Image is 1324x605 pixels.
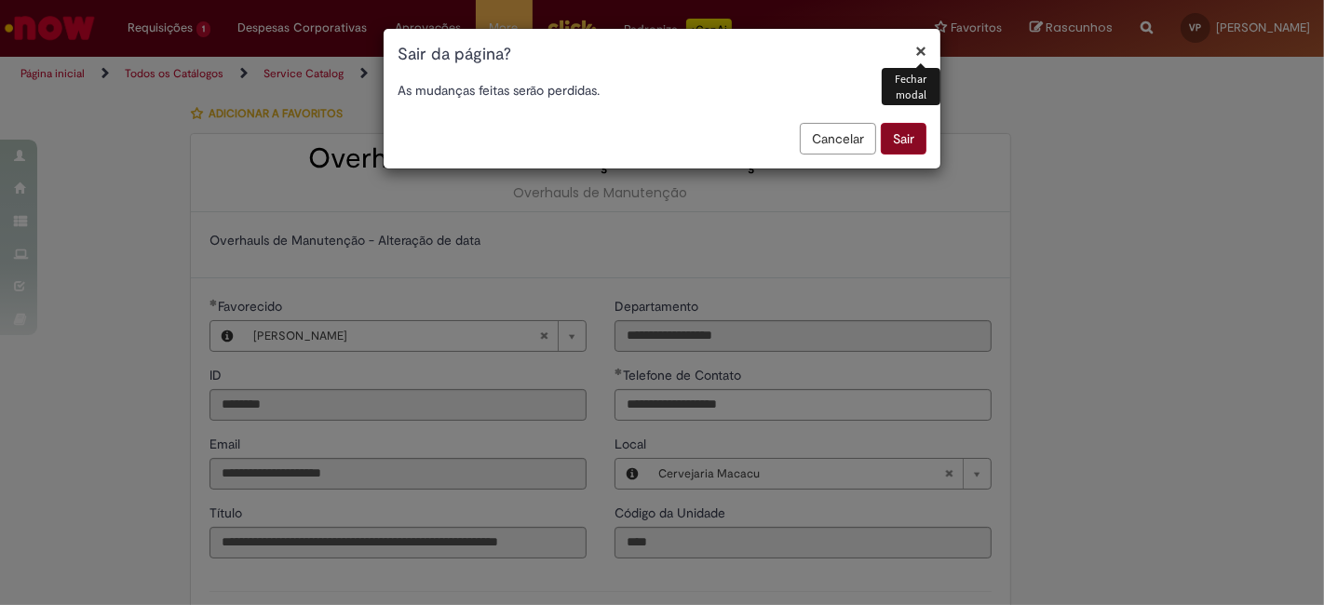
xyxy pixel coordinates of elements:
button: Cancelar [800,123,876,155]
button: Fechar modal [915,41,926,60]
button: Sair [881,123,926,155]
div: Fechar modal [882,68,940,105]
p: As mudanças feitas serão perdidas. [398,81,926,100]
h1: Sair da página? [398,43,926,67]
